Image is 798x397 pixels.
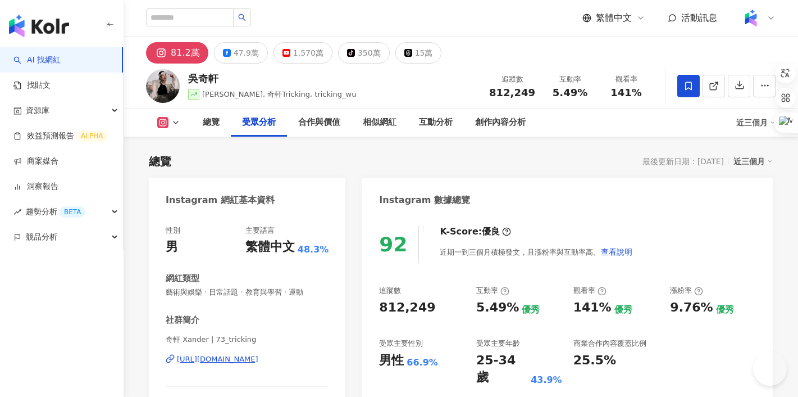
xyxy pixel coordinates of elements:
[166,287,329,297] span: 藝術與娛樂 · 日常話題 · 教育與學習 · 運動
[407,357,438,369] div: 66.9%
[475,116,526,129] div: 創作內容分析
[245,225,275,236] div: 主要語言
[13,156,58,167] a: 商案媒合
[395,42,442,64] button: 15萬
[610,87,642,98] span: 141%
[379,299,435,317] div: 812,249
[358,45,381,61] div: 350萬
[733,154,773,169] div: 近三個月
[531,374,562,386] div: 43.9%
[146,42,208,64] button: 81.2萬
[476,339,520,349] div: 受眾主要年齡
[379,194,470,206] div: Instagram 數據總覽
[601,247,632,256] span: 查看說明
[188,71,357,85] div: 吳奇軒
[166,335,329,345] span: 奇軒 Xander | 73_tricking
[13,208,21,216] span: rise
[740,7,761,29] img: Kolr%20app%20icon%20%281%29.png
[298,116,340,129] div: 合作與價值
[242,116,276,129] div: 受眾分析
[573,339,646,349] div: 商業合作內容覆蓋比例
[573,299,612,317] div: 141%
[293,45,323,61] div: 1,570萬
[522,304,540,316] div: 優秀
[166,238,178,256] div: 男
[642,157,724,166] div: 最後更新日期：[DATE]
[166,273,199,285] div: 網紅類型
[415,45,433,61] div: 15萬
[245,238,295,256] div: 繁體中文
[419,116,453,129] div: 互動分析
[234,45,259,61] div: 47.9萬
[670,299,713,317] div: 9.76%
[338,42,390,64] button: 350萬
[489,87,535,98] span: 812,249
[489,74,535,85] div: 追蹤數
[171,45,200,61] div: 81.2萬
[605,74,647,85] div: 觀看率
[681,12,717,23] span: 活動訊息
[13,55,61,66] a: searchAI 找網紅
[26,199,85,224] span: 趨勢分析
[379,286,401,296] div: 追蹤數
[298,243,329,256] span: 48.3%
[482,225,500,238] div: 優良
[177,354,258,364] div: [URL][DOMAIN_NAME]
[440,241,633,263] div: 近期一到三個月積極發文，且漲粉率與互動率高。
[573,286,607,296] div: 觀看率
[60,206,85,218] div: BETA
[549,74,591,85] div: 互動率
[573,352,616,369] div: 25.5%
[13,181,58,192] a: 洞察報告
[13,80,51,91] a: 找貼文
[26,224,57,250] span: 競品分析
[273,42,332,64] button: 1,570萬
[753,352,787,386] iframe: Help Scout Beacon - Open
[166,225,180,236] div: 性別
[9,15,69,37] img: logo
[736,114,776,132] div: 近三個月
[716,304,734,316] div: 優秀
[670,286,703,296] div: 漲粉率
[166,194,275,206] div: Instagram 網紅基本資料
[363,116,396,129] div: 相似網紅
[13,130,107,142] a: 效益預測報告ALPHA
[166,314,199,326] div: 社群簡介
[596,12,632,24] span: 繁體中文
[476,286,509,296] div: 互動率
[149,154,171,169] div: 總覽
[614,304,632,316] div: 優秀
[203,116,220,129] div: 總覽
[379,352,404,369] div: 男性
[476,299,519,317] div: 5.49%
[600,241,633,263] button: 查看說明
[379,233,407,256] div: 92
[146,69,180,103] img: KOL Avatar
[476,352,528,387] div: 25-34 歲
[26,98,49,123] span: 資源庫
[379,339,423,349] div: 受眾主要性別
[553,87,587,98] span: 5.49%
[214,42,268,64] button: 47.9萬
[202,90,357,98] span: [PERSON_NAME], 奇軒Tricking, tricking_wu
[238,13,246,21] span: search
[166,354,329,364] a: [URL][DOMAIN_NAME]
[440,225,511,238] div: K-Score :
